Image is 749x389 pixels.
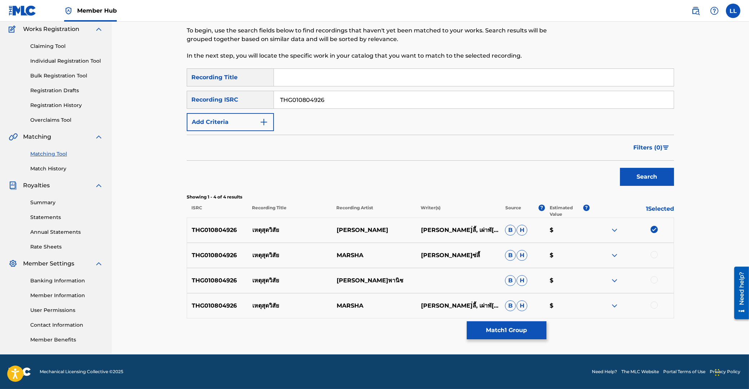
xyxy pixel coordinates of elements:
img: expand [610,226,619,234]
img: Royalties [9,181,17,190]
p: $ [545,276,590,285]
a: Match History [30,165,103,173]
p: [PERSON_NAME]่ลี้, เผ่าพั[PERSON_NAME]อมตะ [416,226,500,234]
p: $ [545,301,590,310]
span: Member Hub [77,6,117,15]
a: Contact Information [30,321,103,329]
div: Help [707,4,722,18]
p: เหตุสุดวิสัย [248,301,332,310]
p: [PERSON_NAME]ซ่ลี้ [416,251,500,260]
p: เหตุสุดวิสัย [248,226,332,234]
a: Need Help? [592,368,617,375]
span: Royalties [23,181,50,190]
p: $ [545,251,590,260]
img: expand [610,301,619,310]
span: Matching [23,133,51,141]
img: logo [9,367,31,376]
button: Filters (0) [629,139,674,157]
img: Matching [9,133,18,141]
a: Claiming Tool [30,43,103,50]
p: [PERSON_NAME]พานิช [332,276,416,285]
p: [PERSON_NAME]่ลี้, เผ่าพั[PERSON_NAME]อมตะ [416,301,500,310]
p: MARSHA [332,251,416,260]
p: THG010804926 [187,276,248,285]
p: THG010804926 [187,226,248,234]
p: Estimated Value [550,205,583,218]
a: User Permissions [30,307,103,314]
iframe: Resource Center [729,263,749,323]
a: Individual Registration Tool [30,57,103,65]
span: B [505,225,516,236]
a: The MLC Website [621,368,659,375]
img: expand [94,25,103,33]
div: Drag [715,362,719,383]
span: H [517,250,527,261]
p: [PERSON_NAME] [332,226,416,234]
a: Rate Sheets [30,243,103,251]
img: filter [663,146,669,150]
p: THG010804926 [187,301,248,310]
img: expand [610,276,619,285]
img: deselect [651,226,658,233]
span: Mechanical Licensing Collective © 2025 [40,368,123,375]
p: $ [545,226,590,234]
span: H [517,275,527,286]
a: Portal Terms of Use [663,368,705,375]
img: search [691,6,700,15]
img: help [710,6,719,15]
form: Search Form [187,68,674,189]
span: B [505,250,516,261]
a: Privacy Policy [710,368,740,375]
img: expand [94,181,103,190]
span: Works Registration [23,25,79,33]
button: Search [620,168,674,186]
img: Member Settings [9,259,17,268]
div: User Menu [726,4,740,18]
a: Bulk Registration Tool [30,72,103,80]
img: expand [94,259,103,268]
p: To begin, use the search fields below to find recordings that haven't yet been matched to your wo... [187,26,562,44]
img: expand [610,251,619,260]
p: 1 Selected [590,205,674,218]
img: 9d2ae6d4665cec9f34b9.svg [260,118,268,126]
button: Match1 Group [467,321,546,339]
p: ISRC [187,205,247,218]
a: Banking Information [30,277,103,285]
p: Source [505,205,521,218]
a: Statements [30,214,103,221]
p: เหตุสุดวิสัย [248,251,332,260]
img: expand [94,133,103,141]
p: Recording Title [247,205,332,218]
span: B [505,300,516,311]
p: Writer(s) [416,205,500,218]
p: MARSHA [332,301,416,310]
p: เหตุสุดวิสัย [248,276,332,285]
p: In the next step, you will locate the specific work in your catalog that you want to match to the... [187,52,562,60]
a: Public Search [688,4,703,18]
a: Annual Statements [30,228,103,236]
button: Add Criteria [187,113,274,131]
span: ? [539,205,545,211]
p: THG010804926 [187,251,248,260]
span: Filters ( 0 ) [633,143,662,152]
span: H [517,225,527,236]
iframe: Chat Widget [713,354,749,389]
a: Registration History [30,102,103,109]
a: Member Benefits [30,336,103,344]
a: Summary [30,199,103,206]
a: Matching Tool [30,150,103,158]
p: Showing 1 - 4 of 4 results [187,194,674,200]
a: Member Information [30,292,103,299]
span: B [505,275,516,286]
p: Recording Artist [332,205,416,218]
img: Works Registration [9,25,18,33]
span: ? [583,205,590,211]
a: Registration Drafts [30,87,103,94]
img: MLC Logo [9,5,36,16]
span: H [517,300,527,311]
img: Top Rightsholder [64,6,73,15]
span: Member Settings [23,259,74,268]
